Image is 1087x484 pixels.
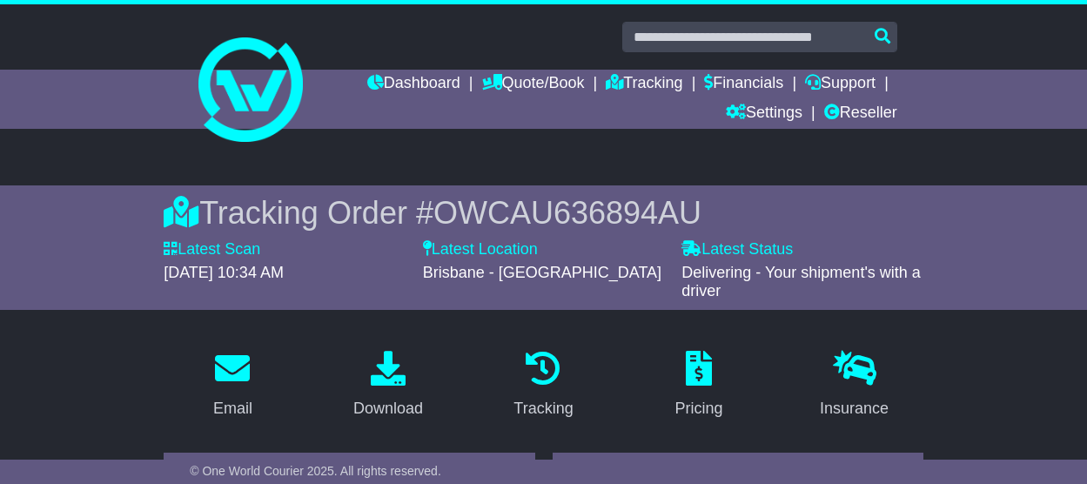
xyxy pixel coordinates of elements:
a: Download [342,345,434,427]
a: Email [202,345,264,427]
label: Latest Scan [164,240,260,259]
div: Tracking Order # [164,194,923,232]
div: Email [213,397,252,420]
a: Settings [726,99,802,129]
a: Quote/Book [482,70,585,99]
span: OWCAU636894AU [433,195,701,231]
a: Insurance [809,345,900,427]
div: Download [353,397,423,420]
a: Pricing [664,345,735,427]
a: Dashboard [367,70,460,99]
a: Financials [704,70,783,99]
div: Insurance [820,397,889,420]
label: Latest Status [681,240,793,259]
div: Pricing [675,397,723,420]
span: [DATE] 10:34 AM [164,264,284,281]
label: Latest Location [423,240,538,259]
div: Tracking [513,397,573,420]
a: Tracking [502,345,584,427]
a: Reseller [824,99,897,129]
span: Brisbane - [GEOGRAPHIC_DATA] [423,264,661,281]
span: Delivering - Your shipment's with a driver [681,264,921,300]
a: Support [805,70,876,99]
a: Tracking [606,70,682,99]
span: © One World Courier 2025. All rights reserved. [190,464,441,478]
